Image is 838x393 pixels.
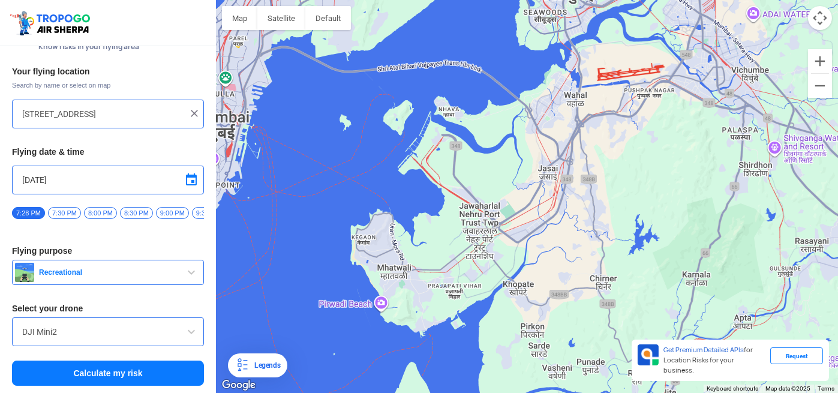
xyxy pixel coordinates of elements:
span: Search by name or select on map [12,80,204,90]
span: 9:00 PM [156,207,189,219]
button: Show street map [222,6,257,30]
a: Terms [818,385,834,392]
button: Keyboard shortcuts [707,385,758,393]
img: Google [219,377,259,393]
span: 7:28 PM [12,207,45,219]
img: recreational.png [15,263,34,282]
button: Show satellite imagery [257,6,305,30]
span: Know risks in your flying area [38,42,204,52]
span: Get Premium Detailed APIs [663,346,744,354]
div: for Location Risks for your business. [659,344,770,376]
a: Open this area in Google Maps (opens a new window) [219,377,259,393]
img: Legends [235,358,250,373]
h3: Flying purpose [12,247,204,255]
span: Recreational [34,268,184,277]
img: ic_tgdronemaps.svg [9,9,94,37]
span: 9:30 PM [192,207,225,219]
input: Search by name or Brand [22,325,194,339]
span: 8:30 PM [120,207,153,219]
img: ic_close.png [188,107,200,119]
h3: Flying date & time [12,148,204,156]
button: Calculate my risk [12,361,204,386]
img: Premium APIs [638,344,659,365]
button: Zoom in [808,49,832,73]
span: 8:00 PM [84,207,117,219]
button: Zoom out [808,74,832,98]
button: Recreational [12,260,204,285]
div: Legends [250,358,280,373]
span: Map data ©2025 [765,385,810,392]
h3: Select your drone [12,304,204,313]
h3: Your flying location [12,67,204,76]
div: Request [770,347,823,364]
button: Map camera controls [808,6,832,30]
input: Search your flying location [22,107,185,121]
span: 7:30 PM [48,207,81,219]
input: Select Date [22,173,194,187]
